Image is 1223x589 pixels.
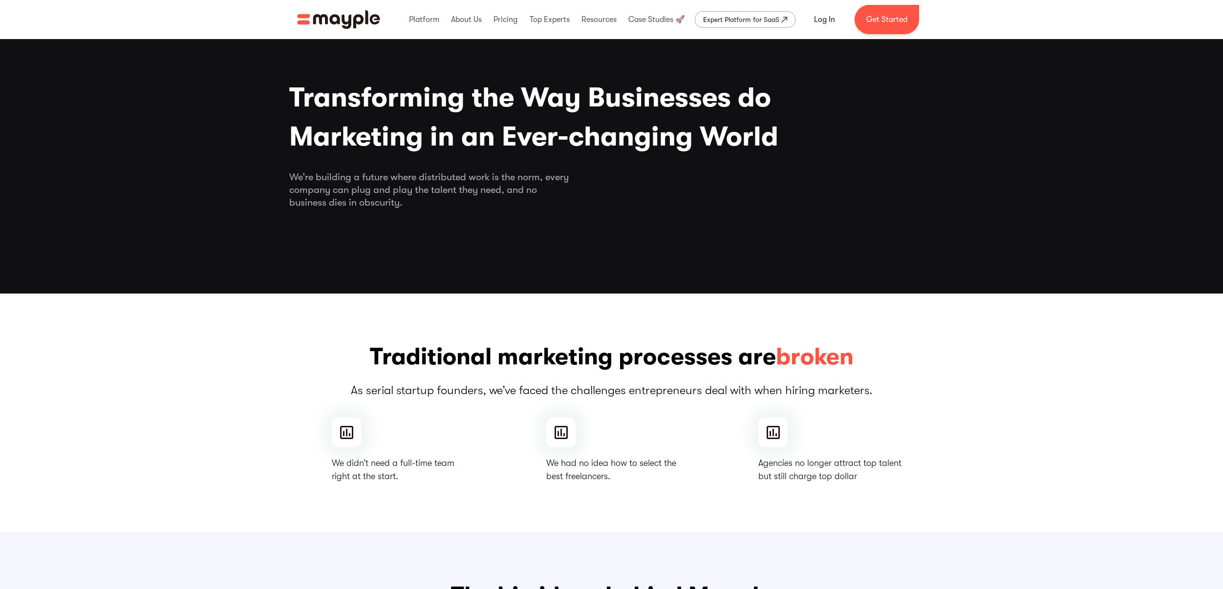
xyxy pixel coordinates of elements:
span: best freelancers. [546,470,676,483]
span: broken [776,341,854,373]
span: business dies in obscurity. [289,196,934,209]
div: About Us [449,4,484,35]
a: Get Started [855,5,919,34]
span: company can plug and play the talent they need, and no [289,184,934,196]
h3: Traditional marketing processes are [289,341,934,373]
img: Mayple logo [297,10,380,29]
a: home [297,10,380,29]
p: We had no idea how to select the [546,457,676,483]
span: Marketing in an Ever-changing World [289,117,934,156]
p: As serial startup founders, we’ve faced the challenges entrepreneurs deal with when hiring market... [289,382,934,398]
span: but still charge top dollar [758,470,901,483]
a: Expert Platform for SaaS [695,11,795,28]
p: Agencies no longer attract top talent [758,457,901,483]
div: Platform [407,4,442,35]
p: We didn’t need a full-time team [332,457,454,483]
div: Expert Platform for SaaS [703,14,779,25]
div: Resources [579,4,619,35]
span: right at the start. [332,470,454,483]
div: Pricing [491,4,520,35]
div: We’re building a future where distributed work is the norm, every [289,171,934,209]
a: Log In [802,8,847,31]
div: Top Experts [527,4,572,35]
h1: Transforming the Way Businesses do [289,78,934,156]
